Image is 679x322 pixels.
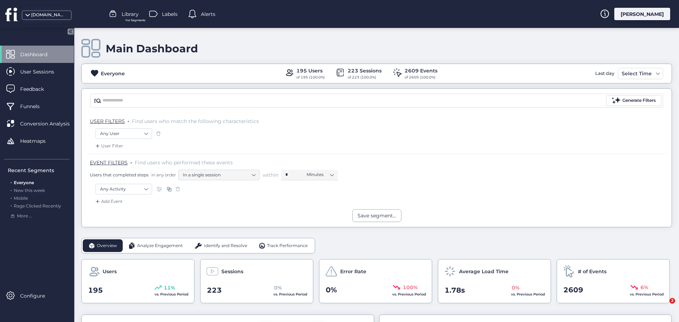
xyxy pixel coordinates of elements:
[296,75,325,80] div: of 195 (100.0%)
[14,180,34,185] span: Everyone
[90,159,128,166] span: EVENT FILTERS
[274,284,282,292] span: 0%
[11,178,12,185] span: .
[20,103,50,110] span: Funnels
[31,12,66,18] div: [DOMAIN_NAME]
[622,97,656,104] div: Generate Filters
[445,285,465,296] span: 1.78s
[20,68,65,76] span: User Sessions
[669,298,675,304] span: 2
[273,292,307,297] span: vs. Previous Period
[122,10,139,18] span: Library
[14,188,45,193] span: New this week
[183,170,255,180] nz-select-item: In a single session
[201,10,215,18] span: Alerts
[392,292,426,297] span: vs. Previous Period
[204,242,247,249] span: Identify and Resolve
[459,268,509,275] span: Average Load Time
[94,142,123,150] div: User Filter
[97,242,117,249] span: Overview
[100,128,147,139] nz-select-item: Any User
[620,69,654,78] div: Select Time
[155,292,188,297] span: vs. Previous Period
[593,68,616,79] div: Last day
[20,137,56,145] span: Heatmaps
[164,284,175,292] span: 11%
[296,67,325,75] div: 195 Users
[20,120,80,128] span: Conversion Analysis
[17,213,32,219] span: More ...
[221,268,243,275] span: Sessions
[8,166,70,174] div: Recent Segments
[90,172,149,178] span: Users that completed steps
[358,212,396,219] div: Save segment...
[103,268,117,275] span: Users
[512,284,520,292] span: 0%
[326,285,337,295] span: 0%
[348,75,382,80] div: of 223 (100.0%)
[348,67,382,75] div: 223 Sessions
[405,75,437,80] div: of 2609 (100.0%)
[563,285,583,295] span: 2609
[90,118,125,124] span: USER FILTERS
[11,194,12,201] span: .
[11,202,12,209] span: .
[101,70,125,77] div: Everyone
[128,117,129,124] span: .
[11,186,12,193] span: .
[511,292,545,297] span: vs. Previous Period
[162,10,178,18] span: Labels
[606,95,661,106] button: Generate Filters
[106,42,198,55] div: Main Dashboard
[20,85,54,93] span: Feedback
[126,18,145,23] span: For Segments
[207,285,222,296] span: 223
[130,158,132,165] span: .
[137,242,183,249] span: Analyze Engagement
[20,51,58,58] span: Dashboard
[405,67,437,75] div: 2609 Events
[267,242,308,249] span: Track Performance
[640,283,648,291] span: 6%
[403,283,418,291] span: 100%
[94,198,123,205] div: Add Event
[655,298,672,315] iframe: Intercom live chat
[150,172,176,178] span: in any order
[630,292,664,297] span: vs. Previous Period
[135,159,233,166] span: Find users who performed these events
[340,268,366,275] span: Error Rate
[263,171,278,178] span: within
[614,8,670,20] div: [PERSON_NAME]
[132,118,259,124] span: Find users who match the following characteristics
[100,184,147,194] nz-select-item: Any Activity
[20,292,56,300] span: Configure
[14,203,61,209] span: Rage Clicked Recently
[578,268,607,275] span: # of Events
[88,285,103,296] span: 195
[14,195,28,201] span: Mobile
[307,169,333,180] nz-select-item: Minutes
